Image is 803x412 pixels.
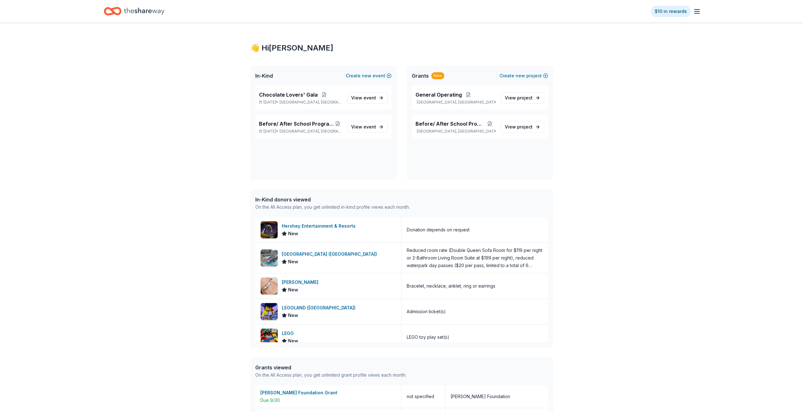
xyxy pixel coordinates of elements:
span: View [505,123,533,131]
div: New [431,72,444,79]
a: View project [501,92,544,104]
span: event [363,124,376,129]
img: Image for Hershey Entertainment & Resorts [261,221,278,238]
span: project [517,124,533,129]
div: LEGO toy play set(s) [407,333,449,341]
div: Donation depends on request [407,226,469,234]
div: LEGO [282,330,298,337]
span: New [288,337,298,345]
div: LEGOLAND ([GEOGRAPHIC_DATA]) [282,304,358,312]
p: [GEOGRAPHIC_DATA], [GEOGRAPHIC_DATA] [416,129,496,134]
div: not specified [402,385,446,408]
span: [GEOGRAPHIC_DATA], [GEOGRAPHIC_DATA] [280,129,342,134]
a: View project [501,121,544,133]
div: Bracelet, necklace, anklet, ring or earrings [407,282,495,290]
div: [GEOGRAPHIC_DATA] ([GEOGRAPHIC_DATA]) [282,250,380,258]
p: [DATE] • [259,129,342,134]
div: In-Kind donors viewed [255,196,410,203]
div: [PERSON_NAME] Foundation [451,393,510,400]
span: View [351,123,376,131]
img: Image for Kalahari Resorts (PA) [261,249,278,266]
div: On the All Access plan, you get unlimited in-kind profile views each month. [255,203,410,211]
a: View event [347,121,388,133]
span: [GEOGRAPHIC_DATA], [GEOGRAPHIC_DATA] [280,100,342,105]
div: Grants viewed [255,364,406,371]
div: Hershey Entertainment & Resorts [282,222,358,230]
img: Image for Lizzy James [261,278,278,295]
span: Chocolate Lovers' Gala [259,91,318,99]
span: View [505,94,533,102]
a: Home [104,4,164,19]
p: [DATE] • [259,100,342,105]
p: [GEOGRAPHIC_DATA], [GEOGRAPHIC_DATA] [416,100,496,105]
a: View event [347,92,388,104]
span: General Operating [416,91,462,99]
span: Grants [412,72,429,80]
span: new [516,72,525,80]
div: On the All Access plan, you get unlimited grant profile views each month. [255,371,406,379]
img: Image for LEGOLAND (Philadelphia) [261,303,278,320]
span: event [363,95,376,100]
div: Admission ticket(s) [407,308,446,315]
span: new [362,72,371,80]
span: Before/ After School Program [416,120,484,128]
div: [PERSON_NAME] [282,278,321,286]
button: Createnewevent [346,72,392,80]
span: New [288,258,298,266]
button: Createnewproject [499,72,548,80]
img: Image for LEGO [261,329,278,346]
span: In-Kind [255,72,273,80]
span: View [351,94,376,102]
span: New [288,230,298,237]
div: 👋 Hi [PERSON_NAME] [250,43,553,53]
div: [PERSON_NAME] Foundation Grant [260,389,396,397]
div: Due 9/30 [260,397,396,404]
div: Reduced room rate (Double Queen Sofa Room for $119 per night or 2-Bathroom Living Room Suite at $... [407,247,543,269]
a: $10 in rewards [651,6,691,17]
span: New [288,312,298,319]
span: New [288,286,298,294]
span: Before/ After School Program [DATE]-[DATE] [259,120,334,128]
span: project [517,95,533,100]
